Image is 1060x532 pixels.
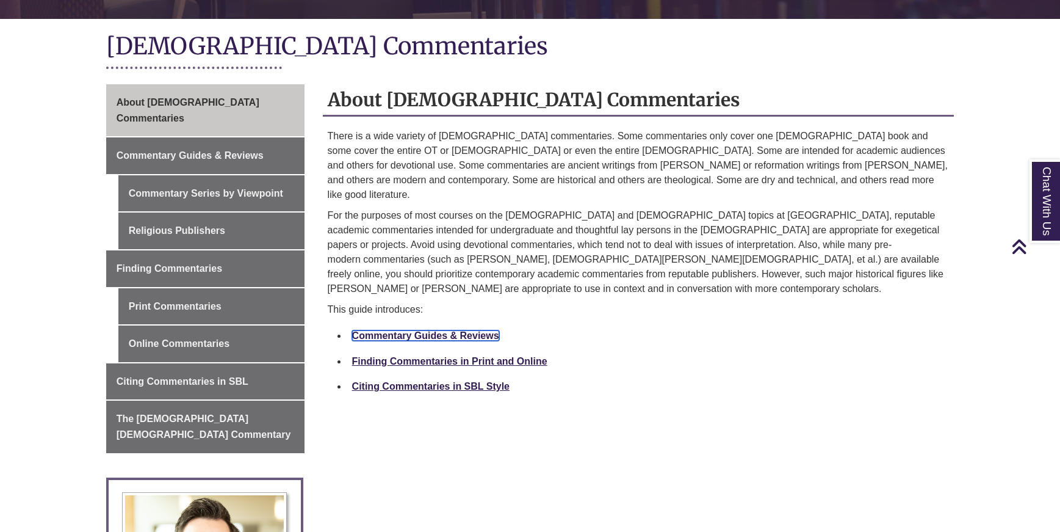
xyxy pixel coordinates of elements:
a: The [DEMOGRAPHIC_DATA] [DEMOGRAPHIC_DATA] Commentary [106,401,305,453]
a: Citing Commentaries in SBL [106,363,305,400]
span: Citing Commentaries in SBL [117,376,248,387]
p: This guide introduces: [328,302,950,317]
a: About [DEMOGRAPHIC_DATA] Commentaries [106,84,305,136]
div: Guide Page Menu [106,84,305,453]
a: Online Commentaries [118,326,305,362]
a: Print Commentaries [118,288,305,325]
span: Commentary Guides & Reviews [117,150,264,161]
a: Finding Commentaries in Print and Online [352,356,547,366]
h2: About [DEMOGRAPHIC_DATA] Commentaries [323,84,954,117]
a: Commentary Series by Viewpoint [118,175,305,212]
a: Citing Commentaries in SBL Style [352,381,510,392]
a: Finding Commentaries [106,250,305,287]
span: About [DEMOGRAPHIC_DATA] Commentaries [117,97,259,123]
span: Finding Commentaries [117,263,222,274]
h1: [DEMOGRAPHIC_DATA] Commentaries [106,31,954,64]
p: There is a wide variety of [DEMOGRAPHIC_DATA] commentaries. Some commentaries only cover one [DEM... [328,129,950,202]
a: Back to Top [1011,238,1057,255]
span: The [DEMOGRAPHIC_DATA] [DEMOGRAPHIC_DATA] Commentary [117,414,291,440]
p: For the purposes of most courses on the [DEMOGRAPHIC_DATA] and [DEMOGRAPHIC_DATA] topics at [GEOG... [328,208,950,296]
a: Religious Publishers [118,213,305,249]
a: Commentary Guides & Reviews [106,137,305,174]
a: Commentary Guides & Reviews [352,330,499,341]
